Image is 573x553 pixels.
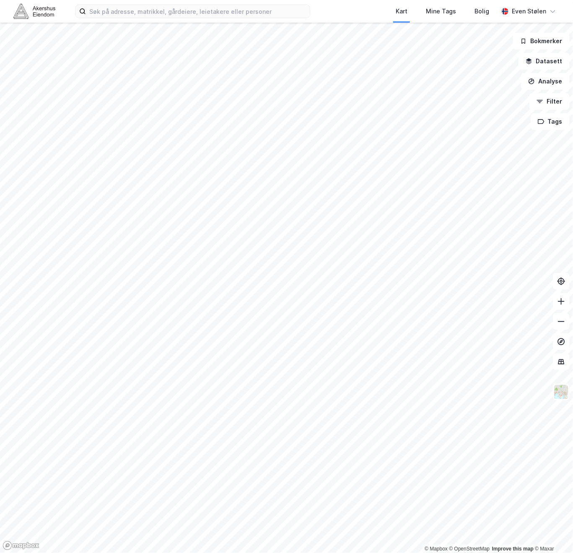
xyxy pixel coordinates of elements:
button: Bokmerker [513,33,570,49]
div: Kontrollprogram for chat [531,513,573,553]
div: Bolig [474,6,489,16]
img: Z [553,384,569,400]
a: Improve this map [492,546,534,552]
button: Tags [531,113,570,130]
iframe: Chat Widget [531,513,573,553]
button: Datasett [519,53,570,70]
img: akershus-eiendom-logo.9091f326c980b4bce74ccdd9f866810c.svg [13,4,55,18]
input: Søk på adresse, matrikkel, gårdeiere, leietakere eller personer [86,5,310,18]
button: Analyse [521,73,570,90]
div: Mine Tags [426,6,456,16]
a: Mapbox homepage [3,541,39,550]
div: Even Stølen [512,6,546,16]
a: OpenStreetMap [449,546,490,552]
a: Mapbox [425,546,448,552]
button: Filter [529,93,570,110]
div: Kart [396,6,407,16]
